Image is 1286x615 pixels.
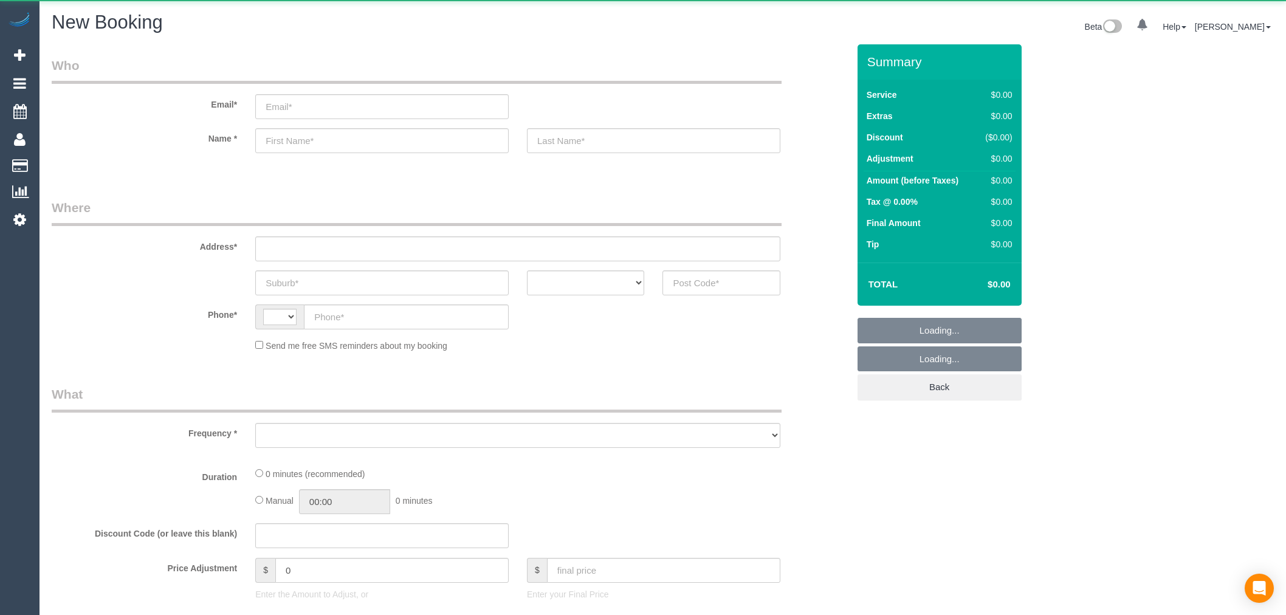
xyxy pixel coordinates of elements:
img: New interface [1102,19,1122,35]
legend: Who [52,57,782,84]
div: $0.00 [980,196,1013,208]
input: Email* [255,94,509,119]
label: Adjustment [867,153,913,165]
strong: Total [868,279,898,289]
div: $0.00 [980,174,1013,187]
input: First Name* [255,128,509,153]
input: Phone* [304,304,509,329]
legend: What [52,385,782,413]
h4: $0.00 [951,280,1010,290]
div: $0.00 [980,153,1013,165]
span: New Booking [52,12,163,33]
label: Phone* [43,304,246,321]
div: $0.00 [980,110,1013,122]
label: Discount [867,131,903,143]
span: Manual [266,496,294,506]
span: $ [527,558,547,583]
label: Duration [43,467,246,483]
a: Beta [1085,22,1123,32]
span: $ [255,558,275,583]
div: ($0.00) [980,131,1013,143]
div: $0.00 [980,238,1013,250]
span: Send me free SMS reminders about my booking [266,341,447,351]
p: Enter your Final Price [527,588,780,600]
label: Frequency * [43,423,246,439]
label: Final Amount [867,217,921,229]
label: Email* [43,94,246,111]
label: Discount Code (or leave this blank) [43,523,246,540]
input: Suburb* [255,270,509,295]
h3: Summary [867,55,1016,69]
img: Automaid Logo [7,12,32,29]
p: Enter the Amount to Adjust, or [255,588,509,600]
label: Address* [43,236,246,253]
label: Service [867,89,897,101]
div: $0.00 [980,217,1013,229]
label: Extras [867,110,893,122]
input: final price [547,558,780,583]
label: Name * [43,128,246,145]
input: Post Code* [662,270,780,295]
label: Tip [867,238,879,250]
span: 0 minutes [396,496,433,506]
div: Open Intercom Messenger [1245,574,1274,603]
input: Last Name* [527,128,780,153]
label: Price Adjustment [43,558,246,574]
a: Help [1163,22,1186,32]
span: 0 minutes (recommended) [266,469,365,479]
legend: Where [52,199,782,226]
label: Tax @ 0.00% [867,196,918,208]
a: [PERSON_NAME] [1195,22,1271,32]
div: $0.00 [980,89,1013,101]
label: Amount (before Taxes) [867,174,958,187]
a: Back [858,374,1022,400]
